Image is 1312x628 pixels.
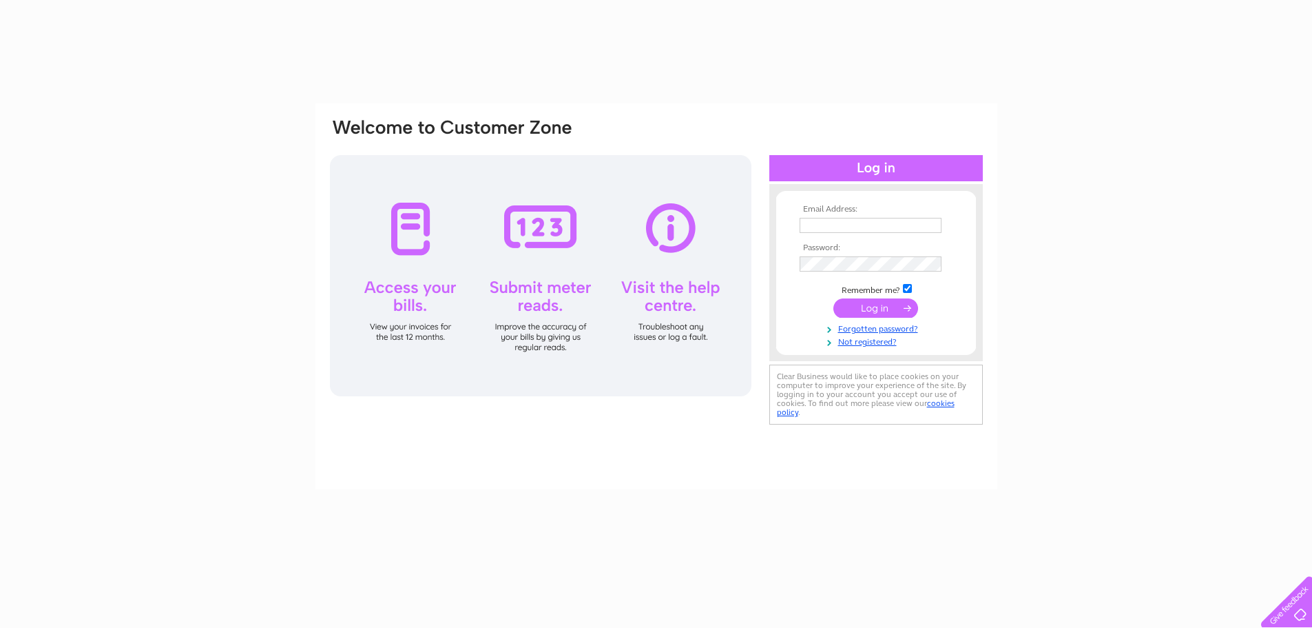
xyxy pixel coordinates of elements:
a: cookies policy [777,398,955,417]
input: Submit [833,298,918,318]
td: Remember me? [796,282,956,296]
th: Password: [796,243,956,253]
th: Email Address: [796,205,956,214]
div: Clear Business would like to place cookies on your computer to improve your experience of the sit... [769,365,983,425]
a: Forgotten password? [800,321,956,334]
a: Not registered? [800,334,956,347]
